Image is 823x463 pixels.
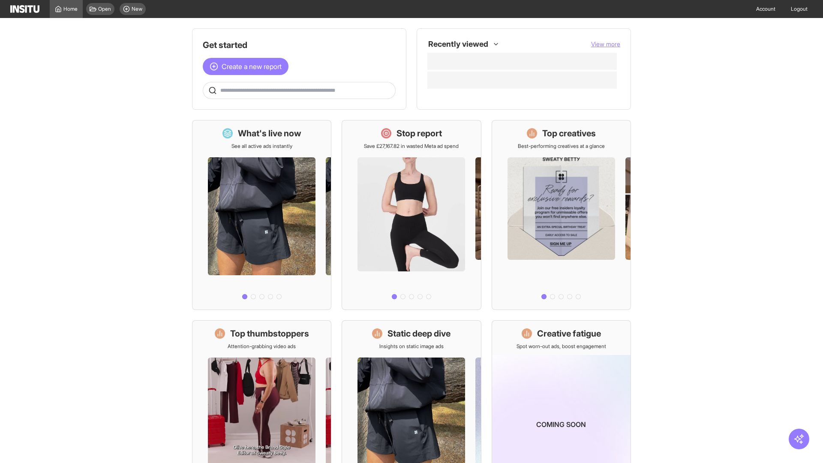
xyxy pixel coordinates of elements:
h1: Static deep dive [387,328,451,340]
p: Save £27,167.82 in wasted Meta ad spend [364,143,459,150]
h1: Top creatives [542,127,596,139]
button: View more [591,40,620,48]
a: Top creativesBest-performing creatives at a glance [492,120,631,310]
p: Attention-grabbing video ads [228,343,296,350]
h1: Get started [203,39,396,51]
span: Create a new report [222,61,282,72]
h1: Stop report [396,127,442,139]
h1: Top thumbstoppers [230,328,309,340]
span: Home [63,6,78,12]
a: What's live nowSee all active ads instantly [192,120,331,310]
a: Stop reportSave £27,167.82 in wasted Meta ad spend [342,120,481,310]
p: See all active ads instantly [231,143,292,150]
button: Create a new report [203,58,288,75]
img: Logo [10,5,39,13]
span: New [132,6,142,12]
span: Open [98,6,111,12]
p: Best-performing creatives at a glance [518,143,605,150]
h1: What's live now [238,127,301,139]
p: Insights on static image ads [379,343,444,350]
